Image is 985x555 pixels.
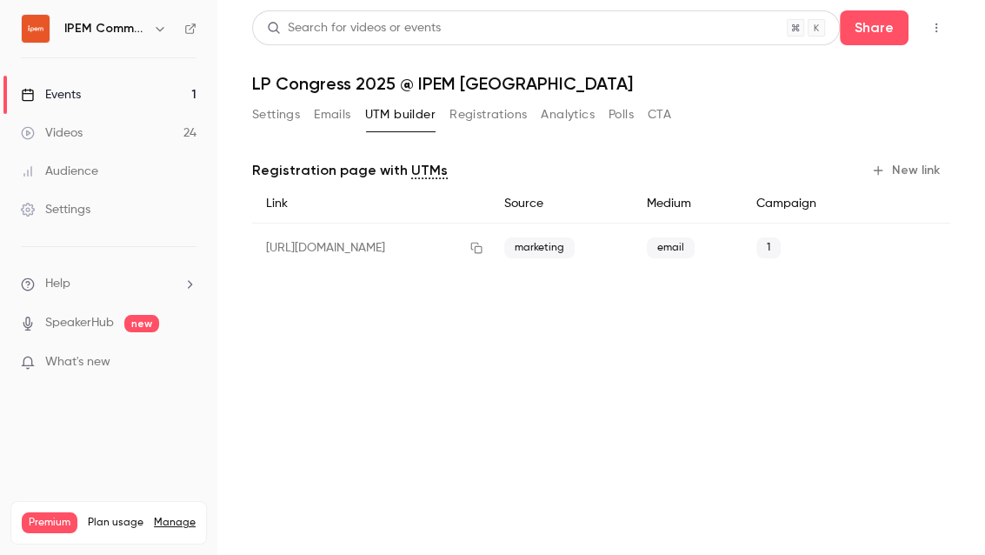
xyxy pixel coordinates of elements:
[541,101,595,129] button: Analytics
[267,19,441,37] div: Search for videos or events
[648,101,671,129] button: CTA
[864,157,950,184] button: New link
[21,124,83,142] div: Videos
[252,184,490,224] div: Link
[365,101,436,129] button: UTM builder
[45,353,110,371] span: What's new
[449,101,527,129] button: Registrations
[840,10,908,45] button: Share
[154,516,196,530] a: Manage
[21,86,81,104] div: Events
[504,237,575,258] span: marketing
[756,237,781,258] span: 1
[252,224,490,273] div: [URL][DOMAIN_NAME]
[124,315,159,332] span: new
[21,275,196,293] li: help-dropdown-opener
[314,101,350,129] button: Emails
[252,73,950,94] h1: LP Congress 2025 @ IPEM [GEOGRAPHIC_DATA]
[22,15,50,43] img: IPEM Community
[742,184,869,224] div: Campaign
[176,355,196,371] iframe: Noticeable Trigger
[633,184,742,224] div: Medium
[45,314,114,332] a: SpeakerHub
[411,160,448,181] a: UTMs
[21,163,98,180] div: Audience
[490,184,633,224] div: Source
[647,237,695,258] span: email
[609,101,634,129] button: Polls
[21,201,90,218] div: Settings
[252,101,300,129] button: Settings
[45,275,70,293] span: Help
[64,20,146,37] h6: IPEM Community
[88,516,143,530] span: Plan usage
[252,160,448,181] p: Registration page with
[22,512,77,533] span: Premium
